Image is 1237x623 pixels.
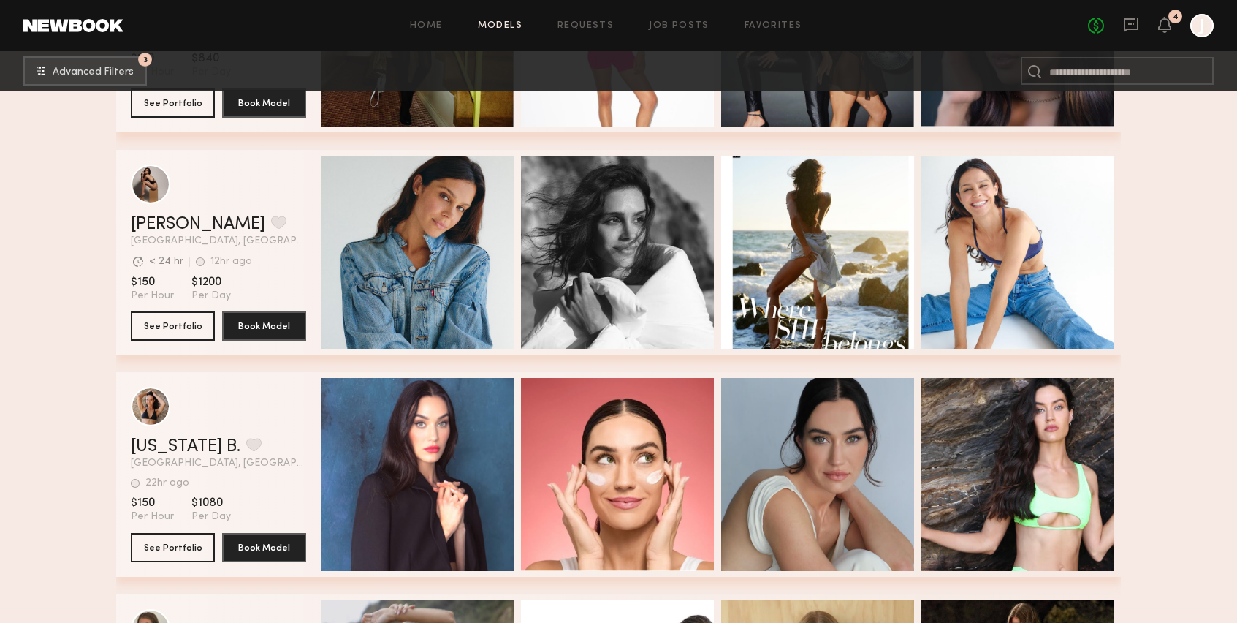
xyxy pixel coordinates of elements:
button: Book Model [222,88,306,118]
a: Models [478,21,522,31]
a: Job Posts [649,21,709,31]
a: Home [410,21,443,31]
button: Book Model [222,533,306,562]
a: J [1190,14,1214,37]
div: 12hr ago [210,257,252,267]
div: 4 [1173,13,1179,21]
span: Per Day [191,510,231,524]
a: Favorites [745,21,802,31]
button: See Portfolio [131,533,215,562]
span: [GEOGRAPHIC_DATA], [GEOGRAPHIC_DATA] [131,236,306,246]
span: Advanced Filters [53,67,134,78]
span: $1080 [191,496,231,510]
button: See Portfolio [131,311,215,341]
span: Per Hour [131,290,174,303]
span: $1200 [191,275,231,290]
button: See Portfolio [131,88,215,118]
a: [PERSON_NAME] [131,216,265,233]
span: Per Day [191,290,231,303]
span: [GEOGRAPHIC_DATA], [GEOGRAPHIC_DATA] [131,458,306,469]
div: < 24 hr [149,257,183,267]
span: 3 [143,56,148,63]
button: Book Model [222,311,306,341]
a: Requests [557,21,614,31]
div: 22hr ago [145,478,189,488]
span: $150 [131,496,174,510]
button: 3Advanced Filters [23,56,147,86]
a: [US_STATE] B. [131,438,240,456]
span: $150 [131,275,174,290]
span: Per Hour [131,510,174,524]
